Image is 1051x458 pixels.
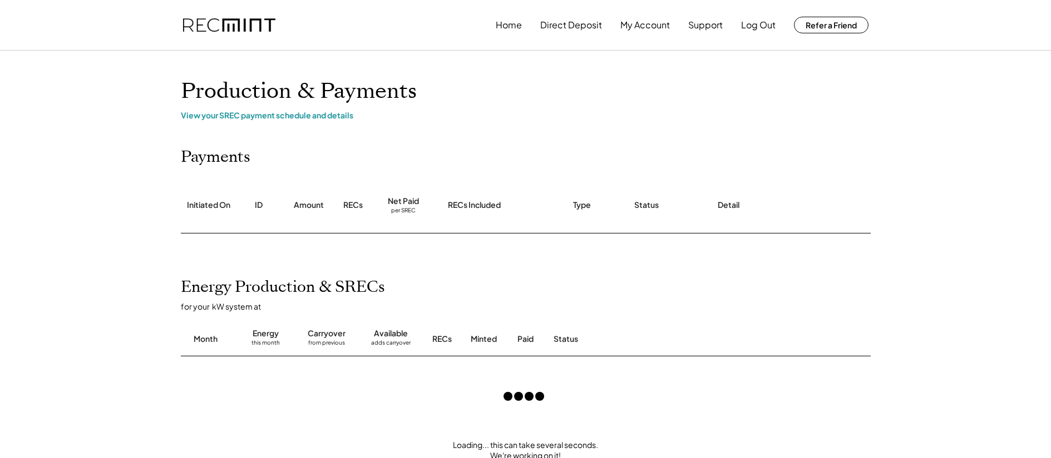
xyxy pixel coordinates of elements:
div: Detail [718,200,739,211]
button: Refer a Friend [794,17,869,33]
div: Initiated On [187,200,230,211]
div: Status [634,200,659,211]
img: recmint-logotype%403x.png [183,18,275,32]
div: ID [255,200,263,211]
div: Type [573,200,591,211]
h2: Payments [181,148,250,167]
div: for your kW system at [181,301,882,311]
div: Month [194,333,218,345]
div: Energy [253,328,279,339]
button: Direct Deposit [540,14,602,36]
div: from previous [308,339,345,350]
h2: Energy Production & SRECs [181,278,385,297]
div: Amount [294,200,324,211]
div: RECs [343,200,363,211]
div: per SREC [391,207,416,215]
div: Minted [471,333,497,345]
button: Log Out [741,14,776,36]
div: this month [251,339,280,350]
div: RECs Included [448,200,501,211]
button: Support [688,14,723,36]
h1: Production & Payments [181,78,871,104]
div: View your SREC payment schedule and details [181,110,871,120]
div: Status [554,333,743,345]
div: Net Paid [388,196,419,207]
div: Paid [517,333,534,345]
div: Available [374,328,408,339]
div: adds carryover [371,339,411,350]
button: Home [496,14,522,36]
button: My Account [620,14,670,36]
div: Carryover [308,328,346,339]
div: RECs [432,333,452,345]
